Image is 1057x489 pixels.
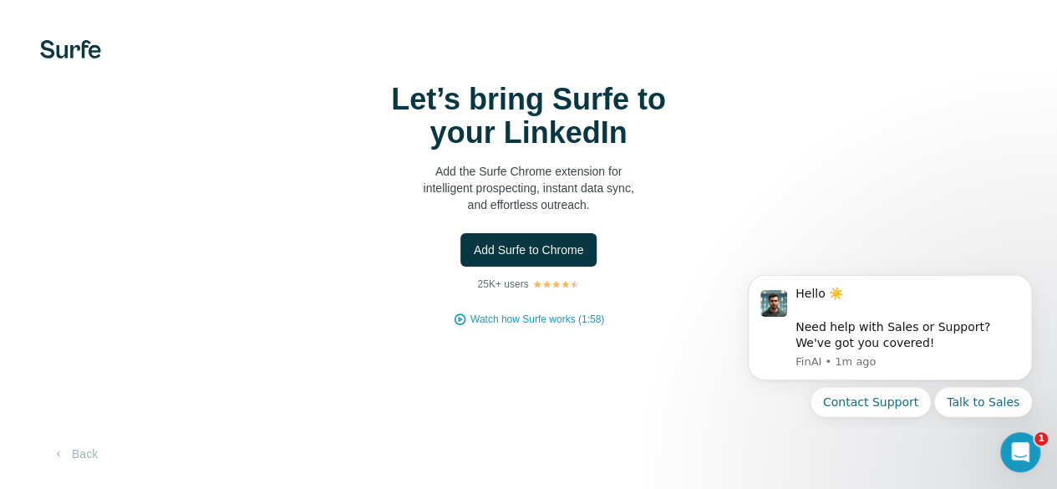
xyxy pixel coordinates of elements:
[532,279,580,289] img: Rating Stars
[362,163,696,213] p: Add the Surfe Chrome extension for intelligent prospecting, instant data sync, and effortless out...
[40,439,109,469] button: Back
[1000,432,1040,472] iframe: Intercom live chat
[1034,432,1048,446] span: 1
[460,233,597,267] button: Add Surfe to Chrome
[362,83,696,150] h1: Let’s bring Surfe to your LinkedIn
[477,277,528,292] p: 25K+ users
[474,242,584,258] span: Add Surfe to Chrome
[470,312,604,327] button: Watch how Surfe works (1:58)
[40,40,101,59] img: Surfe's logo
[723,262,1057,427] iframe: Intercom notifications message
